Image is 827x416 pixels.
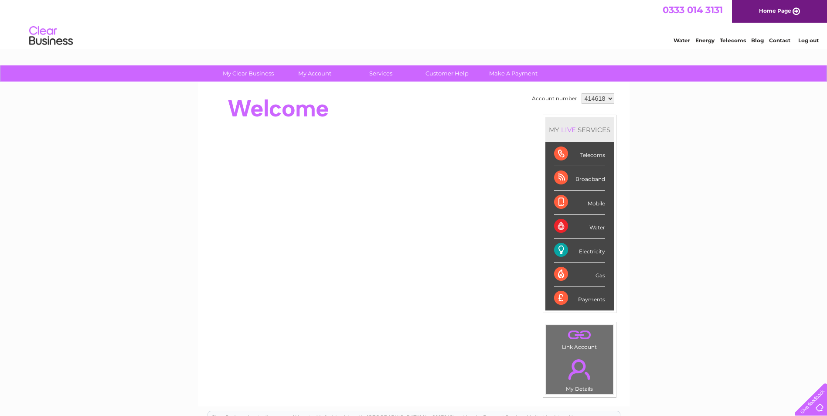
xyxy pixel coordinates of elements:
div: Payments [554,286,605,310]
a: . [548,327,611,343]
div: Telecoms [554,142,605,166]
div: Water [554,215,605,239]
a: 0333 014 3131 [663,4,723,15]
a: Blog [751,37,764,44]
div: Gas [554,263,605,286]
a: Services [345,65,417,82]
div: Clear Business is a trading name of Verastar Limited (registered in [GEOGRAPHIC_DATA] No. 3667643... [208,5,620,42]
a: Water [674,37,690,44]
td: Account number [530,91,579,106]
a: . [548,354,611,385]
a: Energy [695,37,715,44]
a: Telecoms [720,37,746,44]
div: Broadband [554,166,605,190]
div: MY SERVICES [545,117,614,142]
img: logo.png [29,23,73,49]
a: Log out [798,37,819,44]
div: Electricity [554,239,605,263]
a: Make A Payment [477,65,549,82]
td: My Details [546,352,613,395]
div: Mobile [554,191,605,215]
div: LIVE [559,126,578,134]
a: Contact [769,37,790,44]
a: Customer Help [411,65,483,82]
a: My Account [279,65,351,82]
td: Link Account [546,325,613,352]
a: My Clear Business [212,65,284,82]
